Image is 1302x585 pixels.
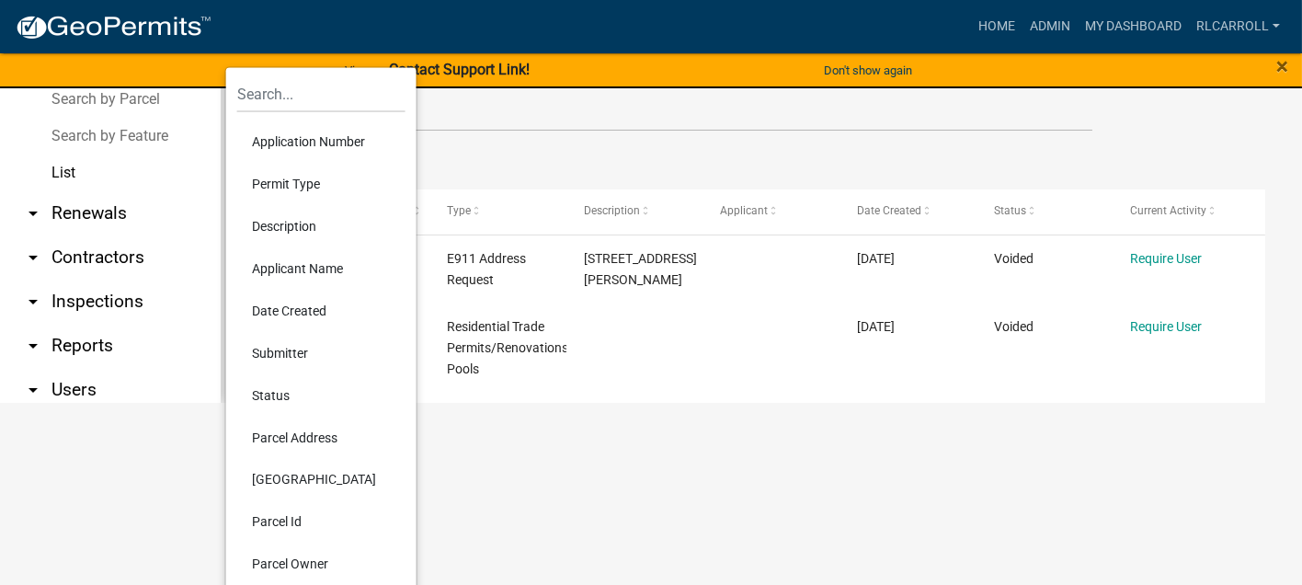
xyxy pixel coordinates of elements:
[994,204,1026,217] span: Status
[584,204,640,217] span: Description
[1131,204,1207,217] span: Current Activity
[994,251,1034,266] span: Voided
[971,9,1022,44] a: Home
[237,120,405,163] li: Application Number
[1022,9,1078,44] a: Admin
[1078,9,1189,44] a: My Dashboard
[447,204,471,217] span: Type
[389,61,530,78] strong: Contact Support Link!
[429,189,566,234] datatable-header-cell: Type
[702,189,839,234] datatable-header-cell: Applicant
[857,251,895,266] span: 08/23/2024
[857,204,921,217] span: Date Created
[1276,55,1288,77] button: Close
[22,247,44,269] i: arrow_drop_down
[257,94,1092,132] input: Search for applications
[1189,9,1287,44] a: RLcarroll
[237,163,405,205] li: Permit Type
[22,291,44,313] i: arrow_drop_down
[22,335,44,357] i: arrow_drop_down
[994,319,1034,334] span: Voided
[566,189,703,234] datatable-header-cell: Description
[237,75,405,113] input: Search...
[22,202,44,224] i: arrow_drop_down
[237,459,405,501] li: [GEOGRAPHIC_DATA]
[839,189,976,234] datatable-header-cell: Date Created
[1113,189,1250,234] datatable-header-cell: Current Activity
[237,501,405,544] li: Parcel Id
[337,55,378,86] a: View
[237,290,405,332] li: Date Created
[817,55,919,86] button: Don't show again
[22,379,44,401] i: arrow_drop_down
[237,374,405,417] li: Status
[1131,251,1203,266] a: Require User
[447,251,526,287] span: E911 Address Request
[857,319,895,334] span: 07/02/2024
[237,247,405,290] li: Applicant Name
[584,251,697,287] span: 3151 TAYLOR RD
[721,204,769,217] span: Applicant
[1276,53,1288,79] span: ×
[237,417,405,459] li: Parcel Address
[447,319,574,376] span: Residential Trade Permits/Renovations/ Pools
[237,205,405,247] li: Description
[976,189,1114,234] datatable-header-cell: Status
[1131,319,1203,334] a: Require User
[237,332,405,374] li: Submitter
